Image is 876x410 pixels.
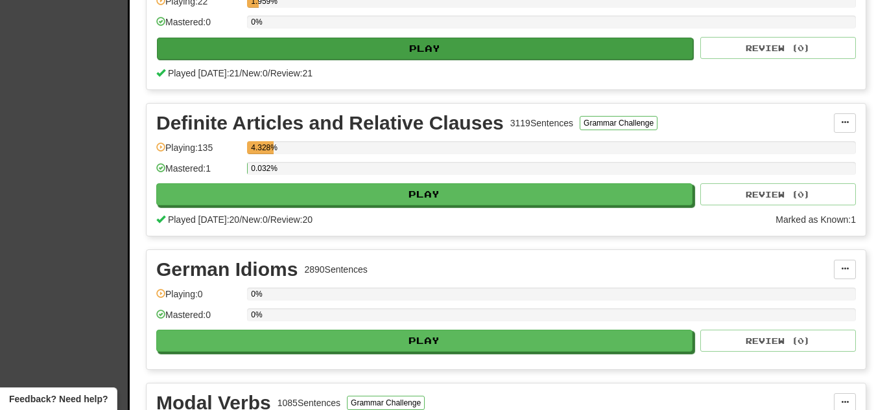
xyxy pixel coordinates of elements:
[268,68,270,78] span: /
[510,117,573,130] div: 3119 Sentences
[156,288,241,309] div: Playing: 0
[156,308,241,330] div: Mastered: 0
[156,162,241,183] div: Mastered: 1
[157,38,693,60] button: Play
[239,68,242,78] span: /
[156,113,504,133] div: Definite Articles and Relative Clauses
[168,68,239,78] span: Played [DATE]: 21
[156,330,693,352] button: Play
[156,141,241,163] div: Playing: 135
[270,68,313,78] span: Review: 21
[242,214,268,225] span: New: 0
[268,214,270,225] span: /
[239,214,242,225] span: /
[347,396,425,410] button: Grammar Challenge
[580,116,657,130] button: Grammar Challenge
[251,141,273,154] div: 4.328%
[304,263,367,276] div: 2890 Sentences
[278,396,340,409] div: 1085 Sentences
[775,213,856,226] div: Marked as Known: 1
[168,214,239,225] span: Played [DATE]: 20
[156,260,298,279] div: German Idioms
[156,16,241,37] div: Mastered: 0
[700,183,856,205] button: Review (0)
[700,37,856,59] button: Review (0)
[156,183,693,205] button: Play
[270,214,313,225] span: Review: 20
[9,393,108,405] span: Open feedback widget
[242,68,268,78] span: New: 0
[700,330,856,352] button: Review (0)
